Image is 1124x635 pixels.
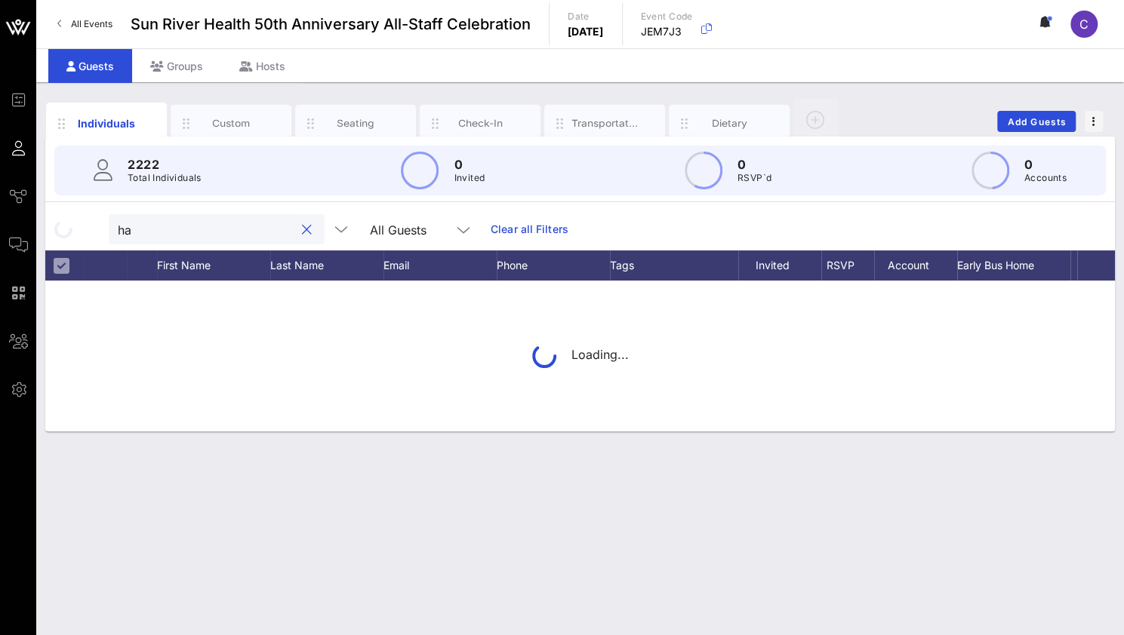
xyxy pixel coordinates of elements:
div: All Guests [370,223,427,237]
div: Seating [322,116,390,130]
div: First Name [157,250,270,281]
div: All Guests [361,214,482,244]
span: Sun River Health 50th Anniversary All-Staff Celebration [131,13,531,35]
span: Add Guests [1007,116,1067,127]
p: Invited [454,170,485,186]
p: Date [568,9,604,24]
div: Dietary [696,116,763,130]
p: 0 [454,155,485,173]
p: 0 [738,155,771,173]
div: Groups [132,49,221,83]
div: RSVP [821,250,874,281]
div: Tags [610,250,738,281]
p: JEM7J3 [641,24,693,39]
div: Invited [738,250,821,281]
p: RSVP`d [738,170,771,186]
span: C [1079,17,1089,32]
a: All Events [48,12,122,36]
div: Guests [48,49,132,83]
div: Hosts [221,49,303,83]
div: Check-In [447,116,514,130]
div: Early Bus Home [957,250,1070,281]
button: clear icon [302,222,312,238]
a: Clear all Filters [491,221,568,238]
p: 2222 [128,155,202,173]
button: Add Guests [997,111,1076,132]
div: Last Name [270,250,383,281]
div: Individuals [73,115,140,131]
p: Accounts [1024,170,1067,186]
div: C [1070,11,1098,38]
div: Custom [198,116,265,130]
p: [DATE] [568,24,604,39]
p: 0 [1024,155,1067,173]
span: All Events [71,18,112,29]
p: Event Code [641,9,693,24]
div: Transportation [571,116,639,130]
div: Loading... [532,344,629,368]
div: Account [874,250,957,281]
div: Phone [497,250,610,281]
div: Email [383,250,497,281]
p: Total Individuals [128,170,202,186]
